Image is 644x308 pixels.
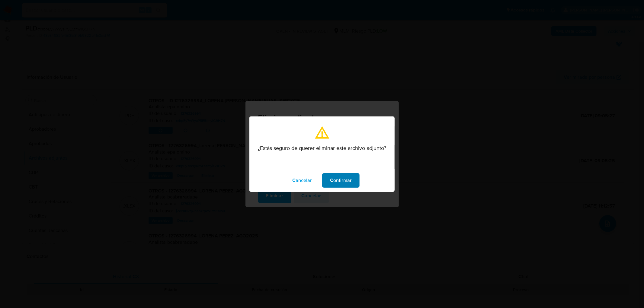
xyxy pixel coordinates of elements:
[258,145,386,151] p: ¿Estás seguro de querer eliminar este archivo adjunto?
[322,173,360,188] button: modal_confirmation.confirm
[284,173,320,188] button: modal_confirmation.cancel
[249,116,395,192] div: modal_confirmation.title
[292,174,312,187] span: Cancelar
[330,174,352,187] span: Confirmar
